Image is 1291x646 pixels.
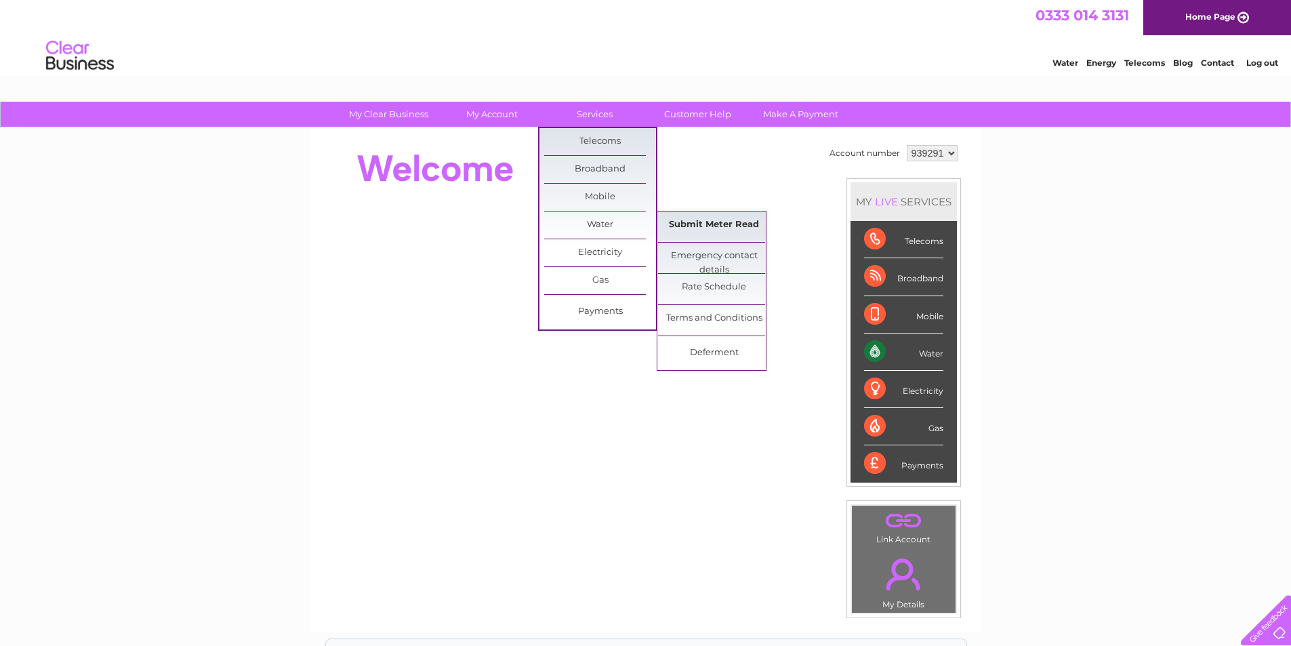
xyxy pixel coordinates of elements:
[851,505,956,548] td: Link Account
[658,243,770,270] a: Emergency contact details
[658,340,770,367] a: Deferment
[544,239,656,266] a: Electricity
[539,102,651,127] a: Services
[544,267,656,294] a: Gas
[333,102,445,127] a: My Clear Business
[326,7,966,66] div: Clear Business is a trading name of Verastar Limited (registered in [GEOGRAPHIC_DATA] No. 3667643...
[745,102,857,127] a: Make A Payment
[864,334,943,371] div: Water
[1201,58,1234,68] a: Contact
[658,274,770,301] a: Rate Schedule
[658,305,770,332] a: Terms and Conditions
[864,408,943,445] div: Gas
[544,298,656,325] a: Payments
[864,371,943,408] div: Electricity
[864,258,943,296] div: Broadband
[642,102,754,127] a: Customer Help
[864,296,943,334] div: Mobile
[1036,7,1129,24] a: 0333 014 3131
[544,128,656,155] a: Telecoms
[872,195,901,208] div: LIVE
[851,547,956,613] td: My Details
[855,550,952,598] a: .
[1246,58,1278,68] a: Log out
[864,221,943,258] div: Telecoms
[1124,58,1165,68] a: Telecoms
[1086,58,1116,68] a: Energy
[851,182,957,221] div: MY SERVICES
[544,184,656,211] a: Mobile
[1052,58,1078,68] a: Water
[855,509,952,533] a: .
[1173,58,1193,68] a: Blog
[826,142,903,165] td: Account number
[436,102,548,127] a: My Account
[544,211,656,239] a: Water
[45,35,115,77] img: logo.png
[658,211,770,239] a: Submit Meter Read
[544,156,656,183] a: Broadband
[864,445,943,482] div: Payments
